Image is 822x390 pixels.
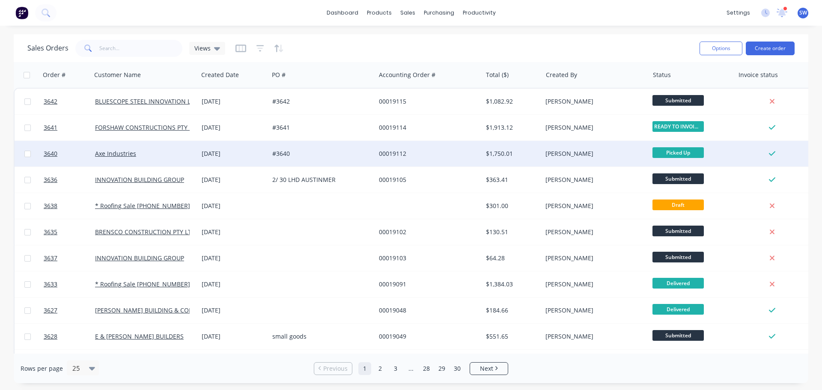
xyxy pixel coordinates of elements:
ul: Pagination [310,362,512,375]
span: 3627 [44,306,57,315]
div: $184.66 [486,306,536,315]
span: Submitted [652,173,704,184]
div: 2/ 30 LHD AUSTINMER [272,176,367,184]
a: 3642 [44,89,95,114]
div: [DATE] [202,202,265,210]
a: 3628 [44,324,95,349]
a: 3638 [44,193,95,219]
div: [DATE] [202,97,265,106]
div: [PERSON_NAME] [545,306,640,315]
div: $1,913.12 [486,123,536,132]
div: 00019103 [379,254,474,262]
a: Page 1 is your current page [358,362,371,375]
div: $130.51 [486,228,536,236]
input: Search... [99,40,183,57]
a: FORSHAW CONSTRUCTIONS PTY LTD [95,123,200,131]
div: $301.00 [486,202,536,210]
a: Page 3 [389,362,402,375]
a: 3640 [44,141,95,167]
div: products [363,6,396,19]
a: 3637 [44,245,95,271]
div: Customer Name [94,71,141,79]
a: 3641 [44,115,95,140]
div: $363.41 [486,176,536,184]
a: 3631 [44,350,95,375]
a: 3636 [44,167,95,193]
div: #3641 [272,123,367,132]
a: INNOVATION BUILDING GROUP [95,254,184,262]
a: Axe Industries [95,149,136,158]
h1: Sales Orders [27,44,68,52]
span: Draft [652,199,704,210]
a: BRENSCO CONSTRUCTION PTY LTD [95,228,196,236]
a: [PERSON_NAME] BUILDING & CONSTRUCTION P/L [95,306,237,314]
div: settings [722,6,754,19]
div: Order # [43,71,66,79]
div: 00019091 [379,280,474,289]
div: Total ($) [486,71,509,79]
div: [PERSON_NAME] [545,149,640,158]
a: Page 30 [451,362,464,375]
span: Delivered [652,304,704,315]
a: Page 2 [374,362,387,375]
span: READY TO INVOIC... [652,121,704,132]
div: $1,384.03 [486,280,536,289]
span: Submitted [652,252,704,262]
div: 00019102 [379,228,474,236]
div: PO # [272,71,286,79]
div: $1,750.01 [486,149,536,158]
span: 3641 [44,123,57,132]
div: [DATE] [202,280,265,289]
div: 00019115 [379,97,474,106]
div: sales [396,6,420,19]
a: Next page [470,364,508,373]
div: productivity [459,6,500,19]
div: Invoice status [739,71,778,79]
span: Views [194,44,211,53]
div: [PERSON_NAME] [545,202,640,210]
div: small goods [272,332,367,341]
div: [DATE] [202,332,265,341]
span: 3628 [44,332,57,341]
div: [DATE] [202,306,265,315]
div: [PERSON_NAME] [545,176,640,184]
button: Create order [746,42,795,55]
span: Picked Up [652,147,704,158]
span: 3637 [44,254,57,262]
div: [PERSON_NAME] [545,280,640,289]
a: * Roofing Sale [PHONE_NUMBER] [95,280,190,288]
a: 3635 [44,219,95,245]
div: [DATE] [202,123,265,132]
a: 3627 [44,298,95,323]
a: Page 29 [435,362,448,375]
span: 3640 [44,149,57,158]
a: Previous page [314,364,352,373]
span: Submitted [652,226,704,236]
div: $64.28 [486,254,536,262]
a: * Roofing Sale [PHONE_NUMBER] [95,202,190,210]
div: 00019114 [379,123,474,132]
span: Submitted [652,95,704,106]
div: [PERSON_NAME] [545,228,640,236]
div: #3642 [272,97,367,106]
span: 3638 [44,202,57,210]
div: 00019112 [379,149,474,158]
div: Created Date [201,71,239,79]
div: 00019105 [379,176,474,184]
div: [DATE] [202,176,265,184]
span: 3635 [44,228,57,236]
div: $1,082.92 [486,97,536,106]
span: 3633 [44,280,57,289]
div: [PERSON_NAME] [545,254,640,262]
div: [PERSON_NAME] [545,123,640,132]
div: [DATE] [202,254,265,262]
div: [PERSON_NAME] [545,332,640,341]
a: dashboard [322,6,363,19]
div: Created By [546,71,577,79]
span: Rows per page [21,364,63,373]
span: SW [799,9,807,17]
div: $551.65 [486,332,536,341]
span: Delivered [652,278,704,289]
span: Next [480,364,493,373]
div: #3640 [272,149,367,158]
